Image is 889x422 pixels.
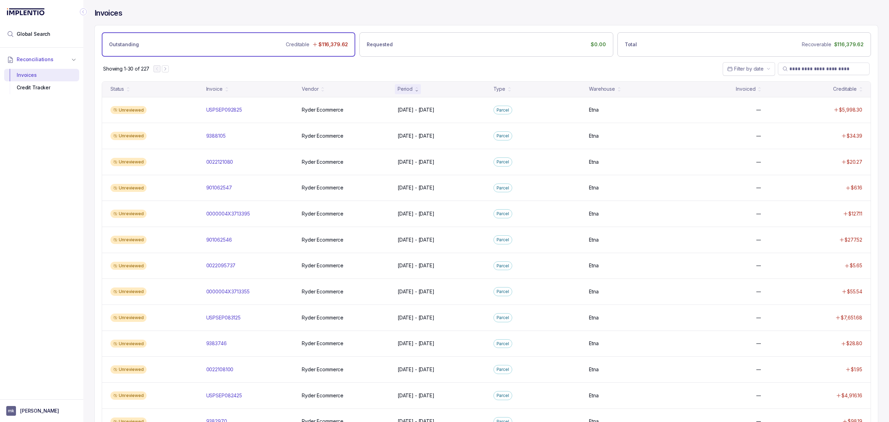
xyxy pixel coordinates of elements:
div: Unreviewed [110,158,147,166]
p: Requested [367,41,393,48]
div: Unreviewed [110,132,147,140]
div: Invoice [206,86,223,92]
span: Global Search [17,31,50,38]
div: Vendor [302,86,318,92]
p: USPSEP092825 [206,106,242,113]
p: — [756,184,761,191]
p: $34.39 [847,132,862,139]
p: Recoverable [802,41,831,48]
div: Unreviewed [110,236,147,244]
div: Unreviewed [110,262,147,270]
p: — [756,236,761,243]
p: $5.65 [850,262,862,269]
p: [DATE] - [DATE] [398,132,434,139]
p: 0022121080 [206,159,233,165]
p: — [756,340,761,347]
p: — [756,106,761,113]
p: Etna [589,159,598,165]
div: Unreviewed [110,210,147,218]
p: $28.80 [846,340,862,347]
p: 0000004X3713355 [206,288,250,295]
p: [DATE] - [DATE] [398,184,434,191]
p: Ryder Ecommerce [302,392,343,399]
div: Period [398,86,413,92]
p: Etna [589,106,598,113]
button: Next Page [162,65,169,72]
p: Parcel [497,392,509,399]
div: Invoices [10,69,74,81]
p: Etna [589,236,598,243]
p: Etna [589,288,598,295]
span: Reconciliations [17,56,53,63]
p: Etna [589,366,598,373]
p: Etna [589,184,598,191]
p: Parcel [497,262,509,269]
p: Etna [589,392,598,399]
div: Type [493,86,505,92]
p: Ryder Ecommerce [302,210,343,217]
p: $0.00 [591,41,606,48]
p: [DATE] - [DATE] [398,340,434,347]
p: [DATE] - [DATE] [398,366,434,373]
p: 9388105 [206,132,226,139]
p: $7,651.68 [841,314,862,321]
p: [DATE] - [DATE] [398,262,434,269]
p: Ryder Ecommerce [302,262,343,269]
p: [DATE] - [DATE] [398,288,434,295]
p: 901062546 [206,236,232,243]
p: $4,916.16 [841,392,862,399]
p: Showing 1-30 of 227 [103,65,149,72]
p: [DATE] - [DATE] [398,159,434,165]
p: $5,998.30 [839,106,862,113]
p: Parcel [497,132,509,139]
p: $1.95 [851,366,862,373]
p: — [756,132,761,139]
p: [DATE] - [DATE] [398,106,434,113]
p: Ryder Ecommerce [302,106,343,113]
p: $116,379.62 [318,41,348,48]
div: Unreviewed [110,314,147,322]
p: Parcel [497,159,509,165]
p: [DATE] - [DATE] [398,236,434,243]
p: [DATE] - [DATE] [398,314,434,321]
p: Outstanding [109,41,139,48]
p: Ryder Ecommerce [302,159,343,165]
p: Parcel [497,236,509,243]
div: Reconciliations [4,67,79,96]
p: $55.54 [847,288,862,295]
p: $116,379.62 [834,41,864,48]
search: Date Range Picker [727,65,764,72]
button: Reconciliations [4,52,79,67]
p: 0000004X3713395 [206,210,250,217]
p: Ryder Ecommerce [302,340,343,347]
p: Creditable [286,41,309,48]
p: — [756,159,761,165]
p: Parcel [497,288,509,295]
p: Etna [589,262,598,269]
div: Collapse Icon [79,8,88,16]
p: $20.27 [847,159,862,165]
h4: Invoices [94,8,122,18]
p: — [756,366,761,373]
div: Unreviewed [110,391,147,400]
p: USPSEP082425 [206,392,242,399]
div: Unreviewed [110,287,147,296]
p: — [756,392,761,399]
p: Etna [589,132,598,139]
p: Parcel [497,210,509,217]
p: — [756,210,761,217]
div: Warehouse [589,86,615,92]
div: Remaining page entries [103,65,149,72]
p: Ryder Ecommerce [302,184,343,191]
p: $127.11 [848,210,862,217]
div: Unreviewed [110,184,147,192]
p: — [756,314,761,321]
p: Parcel [497,314,509,321]
button: User initials[PERSON_NAME] [6,406,77,416]
p: Parcel [497,340,509,347]
p: [PERSON_NAME] [20,407,59,414]
p: 9383746 [206,340,227,347]
p: Parcel [497,366,509,373]
p: Parcel [497,185,509,192]
p: Parcel [497,107,509,114]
